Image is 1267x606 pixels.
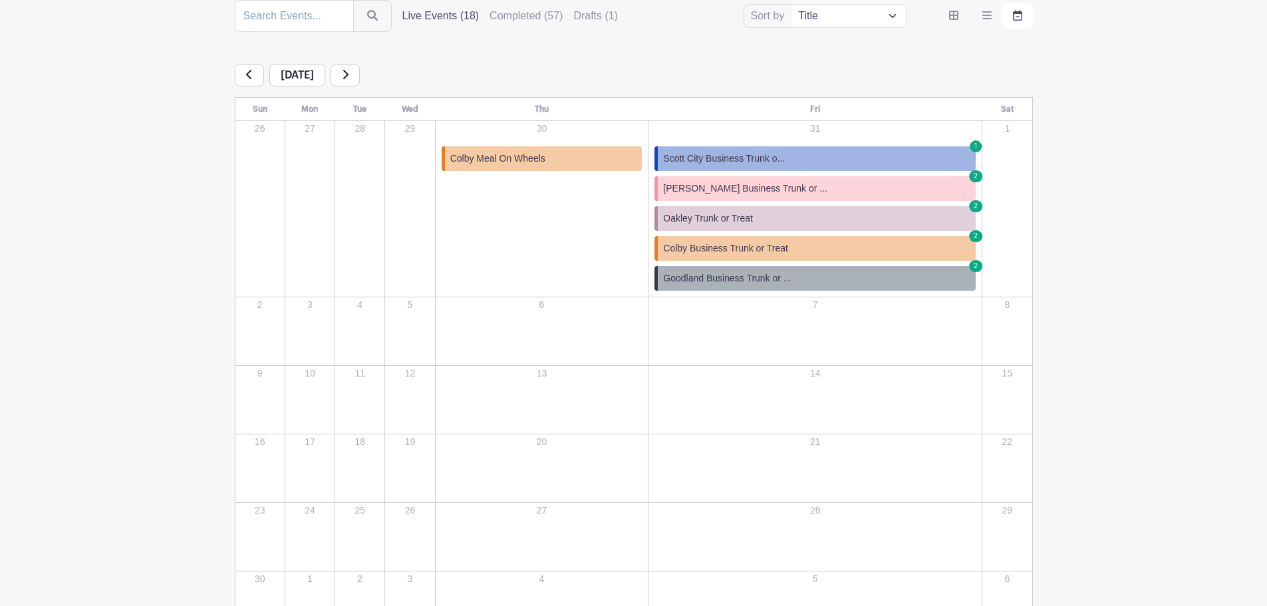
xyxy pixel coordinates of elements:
span: Colby Business Trunk or Treat [663,241,788,255]
span: Scott City Business Trunk o... [663,152,785,166]
span: Goodland Business Trunk or ... [663,271,791,285]
label: Sort by [751,8,789,24]
p: 3 [286,298,334,312]
p: 8 [983,298,1031,312]
a: Goodland Business Trunk or ... 2 [654,266,976,291]
th: Sun [235,98,285,121]
a: Colby Meal On Wheels [442,146,642,171]
span: 2 [969,230,982,242]
span: 2 [969,200,982,212]
p: 28 [336,122,384,136]
p: 30 [436,122,648,136]
th: Tue [335,98,385,121]
p: 16 [236,435,284,449]
p: 7 [649,298,981,312]
p: 11 [336,367,384,380]
p: 24 [286,504,334,518]
p: 1 [286,572,334,586]
th: Wed [385,98,435,121]
span: [PERSON_NAME] Business Trunk or ... [663,182,827,196]
p: 30 [236,572,284,586]
p: 26 [236,122,284,136]
p: 27 [286,122,334,136]
p: 3 [386,572,434,586]
span: 2 [969,260,982,272]
p: 10 [286,367,334,380]
a: Scott City Business Trunk o... 1 [654,146,976,171]
span: Colby Meal On Wheels [450,152,545,166]
p: 21 [649,435,981,449]
p: 6 [436,298,648,312]
th: Thu [435,98,648,121]
label: Drafts (1) [573,8,618,24]
p: 20 [436,435,648,449]
span: 1 [970,140,982,152]
p: 22 [983,435,1031,449]
th: Fri [648,98,982,121]
a: Oakley Trunk or Treat 2 [654,206,976,231]
p: 6 [983,572,1031,586]
p: 31 [649,122,981,136]
p: 12 [386,367,434,380]
p: 19 [386,435,434,449]
p: 26 [386,504,434,518]
p: 4 [336,298,384,312]
p: 25 [336,504,384,518]
a: Colby Business Trunk or Treat 2 [654,236,976,261]
p: 29 [386,122,434,136]
p: 28 [649,504,981,518]
p: 29 [983,504,1031,518]
div: order and view [938,3,1033,29]
span: Oakley Trunk or Treat [663,212,753,226]
p: 23 [236,504,284,518]
p: 13 [436,367,648,380]
span: 2 [969,170,982,182]
p: 1 [983,122,1031,136]
p: 4 [436,572,648,586]
p: 5 [386,298,434,312]
p: 15 [983,367,1031,380]
label: Completed (57) [490,8,563,24]
th: Sat [982,98,1032,121]
p: 18 [336,435,384,449]
p: 27 [436,504,648,518]
a: [PERSON_NAME] Business Trunk or ... 2 [654,176,976,201]
div: filters [402,8,629,24]
p: 5 [649,572,981,586]
span: [DATE] [269,64,325,86]
p: 9 [236,367,284,380]
p: 2 [236,298,284,312]
th: Mon [285,98,335,121]
p: 17 [286,435,334,449]
p: 2 [336,572,384,586]
p: 14 [649,367,981,380]
label: Live Events (18) [402,8,480,24]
